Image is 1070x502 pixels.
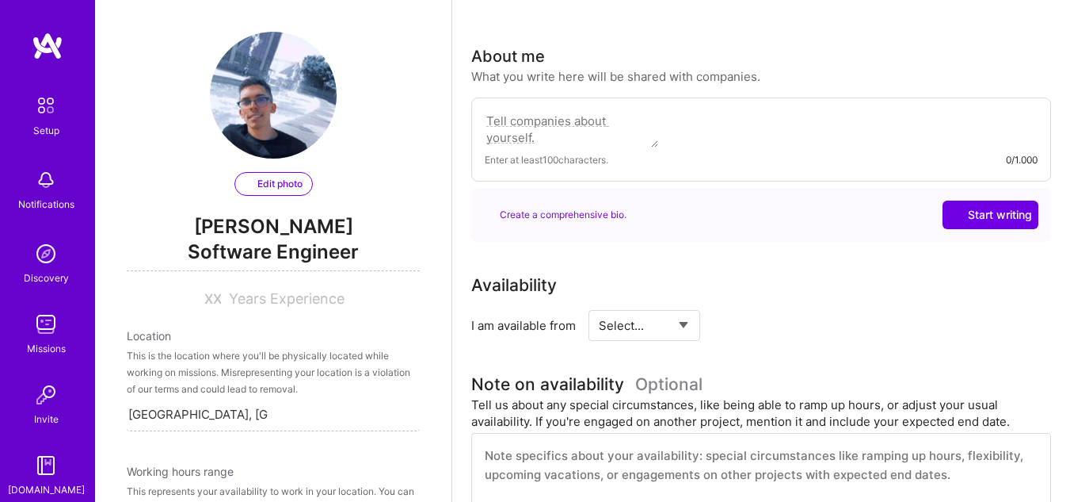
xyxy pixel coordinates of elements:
[229,290,345,307] span: Years Experience
[635,374,703,394] span: Optional
[18,196,74,213] div: Notifications
[471,274,557,297] div: Availability
[949,207,1032,223] span: Start writing
[29,89,63,122] img: setup
[471,68,760,85] div: What you write here will be shared with companies.
[949,209,960,220] i: icon CrystalBallWhite
[30,308,62,340] img: teamwork
[24,270,69,286] div: Discovery
[485,151,608,168] span: Enter at least 100 characters.
[234,172,313,196] button: Edit photo
[30,379,62,411] img: Invite
[203,290,223,308] input: XX
[30,238,62,270] img: discovery
[210,32,337,159] img: User Avatar
[33,122,59,139] div: Setup
[245,179,254,189] i: icon PencilPurple
[471,317,576,334] div: I am available from
[245,177,303,191] span: Edit photo
[127,239,420,271] span: Software Engineer
[34,411,59,427] div: Invite
[30,450,62,481] img: guide book
[1006,151,1038,168] div: 0/1.000
[127,215,420,239] span: [PERSON_NAME]
[27,340,66,357] div: Missions
[32,32,63,60] img: logo
[8,481,85,498] div: [DOMAIN_NAME]
[484,210,493,220] i: icon SuggestedTeams
[471,44,545,68] div: About me
[471,373,703,397] div: Note on availability
[942,201,1038,229] button: Start writing
[484,206,626,223] div: Create a comprehensive bio.
[471,397,1051,430] div: Tell us about any special circumstances, like being able to ramp up hours, or adjust your usual a...
[30,164,62,196] img: bell
[127,328,420,344] div: Location
[127,347,420,397] div: This is the location where you'll be physically located while working on missions. Misrepresentin...
[127,465,234,478] span: Working hours range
